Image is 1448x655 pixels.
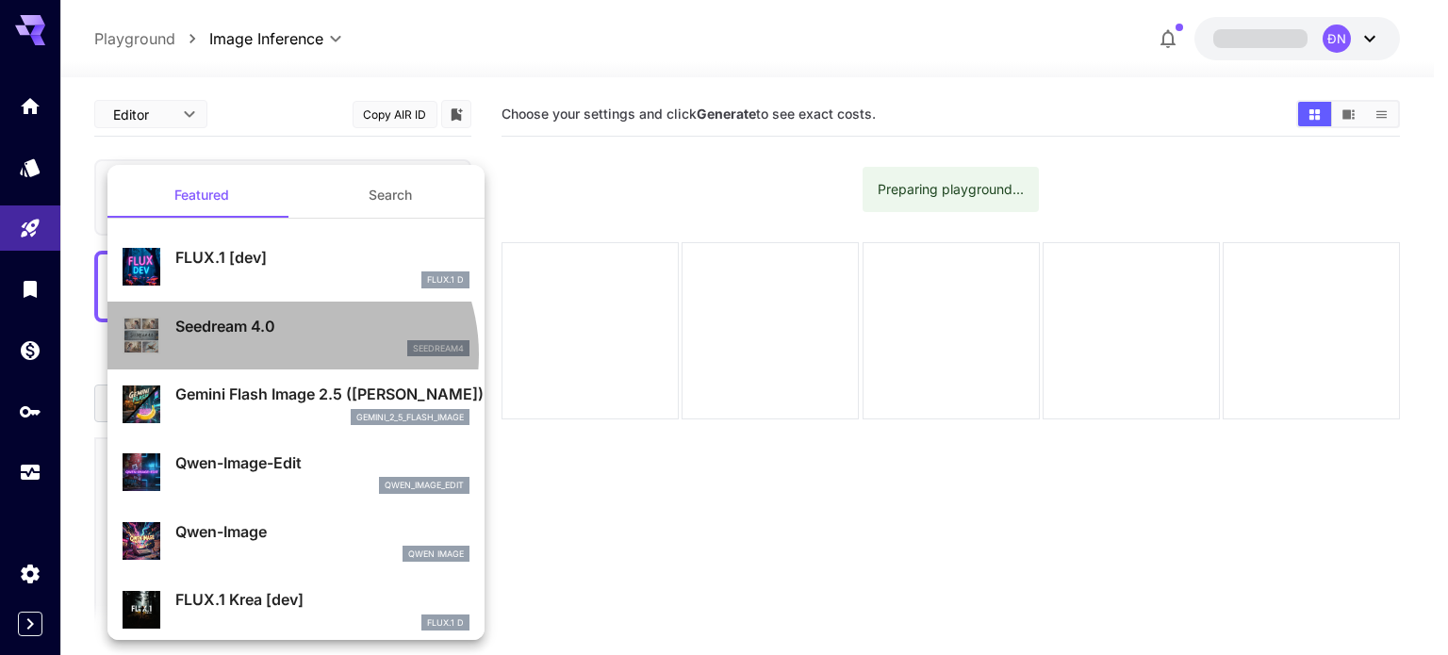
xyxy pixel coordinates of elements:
[175,383,469,405] p: Gemini Flash Image 2.5 ([PERSON_NAME])
[408,548,464,561] p: Qwen Image
[175,246,469,269] p: FLUX.1 [dev]
[427,616,464,630] p: FLUX.1 D
[107,172,296,218] button: Featured
[123,307,469,365] div: Seedream 4.0seedream4
[413,342,464,355] p: seedream4
[175,451,469,474] p: Qwen-Image-Edit
[175,588,469,611] p: FLUX.1 Krea [dev]
[123,444,469,501] div: Qwen-Image-Editqwen_image_edit
[123,581,469,638] div: FLUX.1 Krea [dev]FLUX.1 D
[123,375,469,433] div: Gemini Flash Image 2.5 ([PERSON_NAME])gemini_2_5_flash_image
[175,315,469,337] p: Seedream 4.0
[175,520,469,543] p: Qwen-Image
[296,172,485,218] button: Search
[123,238,469,296] div: FLUX.1 [dev]FLUX.1 D
[356,411,464,424] p: gemini_2_5_flash_image
[123,513,469,570] div: Qwen-ImageQwen Image
[385,479,464,492] p: qwen_image_edit
[427,273,464,287] p: FLUX.1 D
